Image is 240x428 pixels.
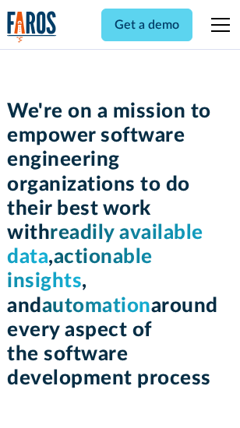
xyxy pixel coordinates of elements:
a: Get a demo [101,9,192,41]
h1: We're on a mission to empower software engineering organizations to do their best work with , , a... [7,100,233,391]
img: Logo of the analytics and reporting company Faros. [7,11,57,43]
span: readily available data [7,223,203,267]
div: menu [202,6,233,44]
span: actionable insights [7,247,153,291]
span: automation [42,296,151,316]
a: home [7,11,57,43]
